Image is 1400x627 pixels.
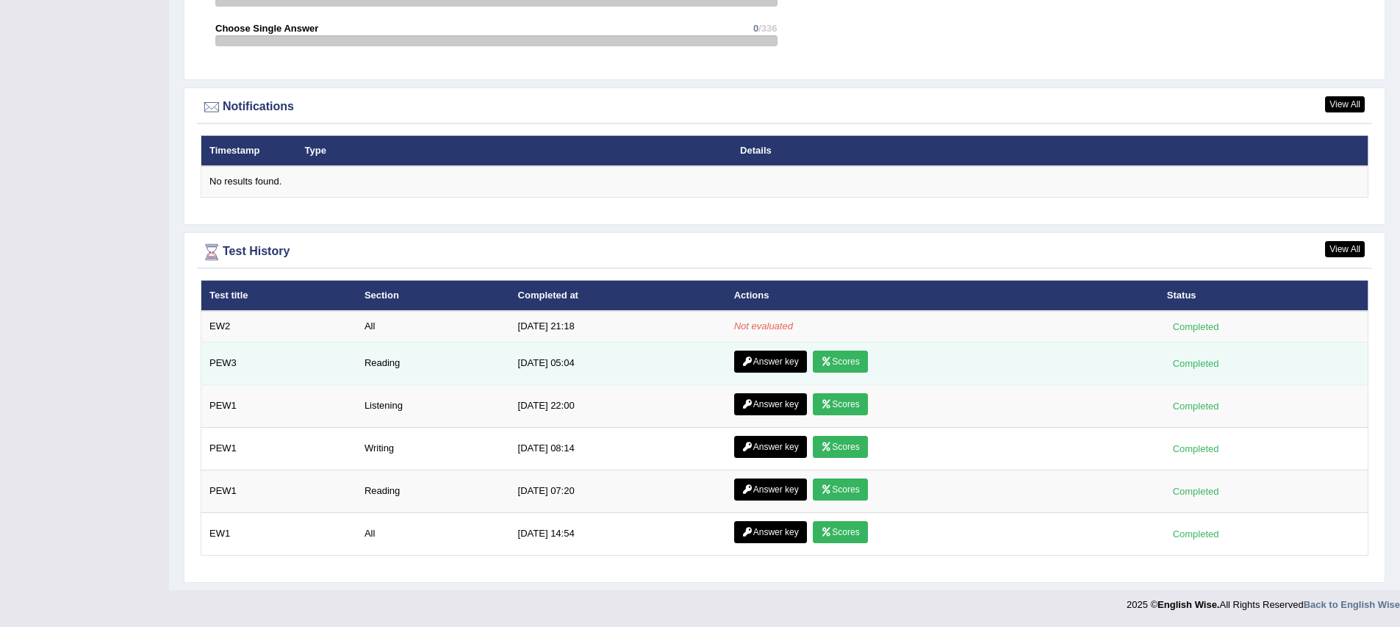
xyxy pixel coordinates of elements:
[510,470,726,512] td: [DATE] 07:20
[734,320,793,332] em: Not evaluated
[201,427,356,470] td: PEW1
[1167,441,1224,456] div: Completed
[201,384,356,427] td: PEW1
[510,342,726,384] td: [DATE] 05:04
[356,280,510,311] th: Section
[1167,356,1224,371] div: Completed
[1167,526,1224,542] div: Completed
[734,351,807,373] a: Answer key
[215,23,318,34] strong: Choose Single Answer
[510,427,726,470] td: [DATE] 08:14
[201,342,356,384] td: PEW3
[510,311,726,342] td: [DATE] 21:18
[1167,484,1224,499] div: Completed
[1159,280,1368,311] th: Status
[734,479,807,501] a: Answer key
[356,512,510,555] td: All
[510,384,726,427] td: [DATE] 22:00
[510,512,726,555] td: [DATE] 14:54
[734,393,807,415] a: Answer key
[201,135,297,166] th: Timestamp
[1325,241,1365,257] a: View All
[1157,599,1219,610] strong: English Wise.
[734,436,807,458] a: Answer key
[356,470,510,512] td: Reading
[1167,319,1224,334] div: Completed
[758,23,777,34] span: /336
[1127,590,1400,612] div: 2025 © All Rights Reserved
[1304,599,1400,610] a: Back to English Wise
[201,311,356,342] td: EW2
[356,384,510,427] td: Listening
[813,436,867,458] a: Scores
[297,135,733,166] th: Type
[726,280,1159,311] th: Actions
[753,23,758,34] span: 0
[356,311,510,342] td: All
[813,351,867,373] a: Scores
[813,521,867,543] a: Scores
[201,470,356,512] td: PEW1
[813,393,867,415] a: Scores
[813,479,867,501] a: Scores
[201,96,1368,118] div: Notifications
[209,175,1360,189] div: No results found.
[201,512,356,555] td: EW1
[356,342,510,384] td: Reading
[732,135,1279,166] th: Details
[734,521,807,543] a: Answer key
[1325,96,1365,112] a: View All
[201,280,356,311] th: Test title
[510,280,726,311] th: Completed at
[356,427,510,470] td: Writing
[201,241,1368,263] div: Test History
[1167,398,1224,414] div: Completed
